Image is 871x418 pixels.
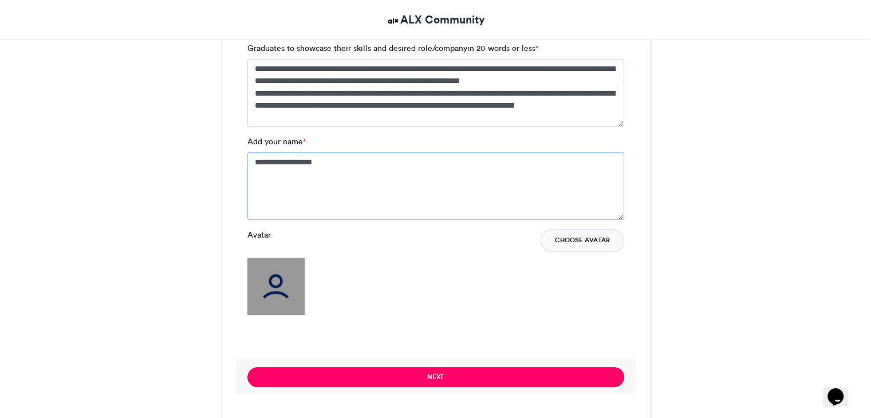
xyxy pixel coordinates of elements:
img: user_filled.png [247,258,305,315]
label: Add your name [247,136,306,148]
iframe: chat widget [823,372,860,407]
label: Graduates to showcase their skills and desired role/companyin 20 words or less [247,42,538,54]
button: Choose Avatar [541,229,624,252]
img: ALX Community [386,14,400,28]
label: Avatar [247,229,271,241]
button: Next [247,367,624,387]
a: ALX Community [386,11,485,28]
